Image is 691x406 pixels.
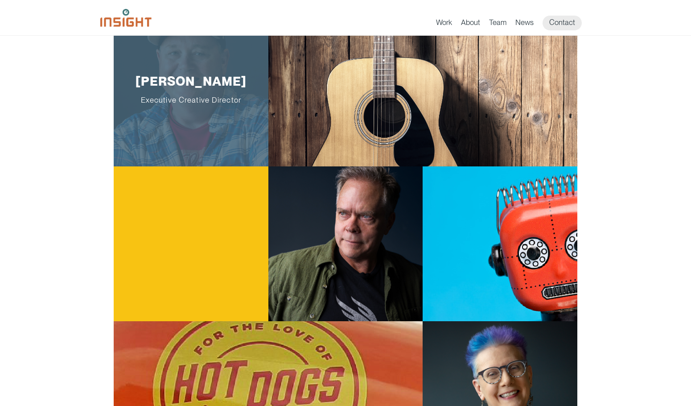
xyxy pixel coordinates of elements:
[461,18,480,30] a: About
[114,166,577,321] a: James Strange
[543,16,582,30] a: Contact
[515,18,534,30] a: News
[128,95,254,104] span: Executive Creative Director
[268,166,423,321] img: James Strange
[128,74,254,104] p: [PERSON_NAME]
[100,9,152,27] img: Insight Marketing Design
[436,18,452,30] a: Work
[489,18,506,30] a: Team
[114,12,577,166] a: Whit Thompson [PERSON_NAME]Executive Creative Director
[436,16,591,30] nav: primary navigation menu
